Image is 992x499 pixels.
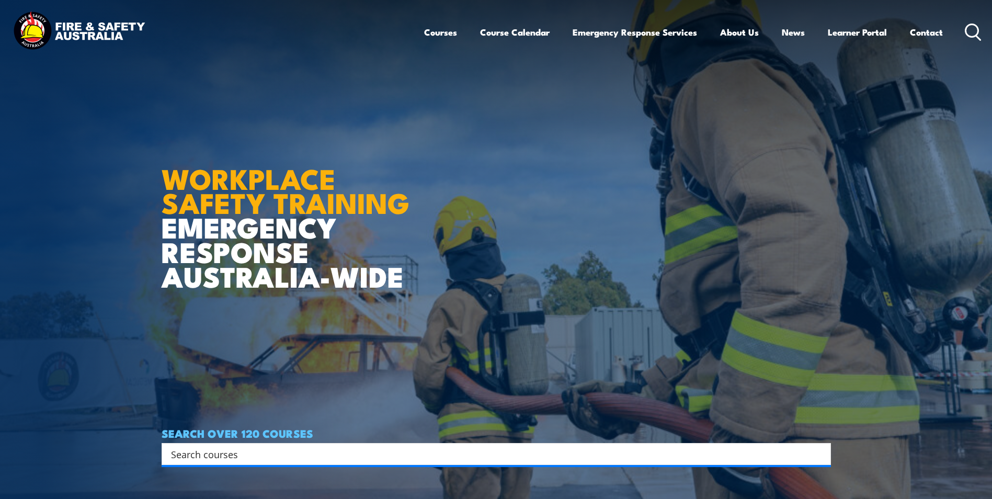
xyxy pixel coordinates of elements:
a: About Us [720,18,759,46]
a: Courses [424,18,457,46]
a: News [782,18,805,46]
a: Emergency Response Services [573,18,697,46]
strong: WORKPLACE SAFETY TRAINING [162,156,409,224]
a: Contact [910,18,943,46]
form: Search form [173,447,810,461]
h1: EMERGENCY RESPONSE AUSTRALIA-WIDE [162,140,417,288]
h4: SEARCH OVER 120 COURSES [162,427,831,439]
a: Course Calendar [480,18,550,46]
button: Search magnifier button [813,447,827,461]
input: Search input [171,446,808,462]
a: Learner Portal [828,18,887,46]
